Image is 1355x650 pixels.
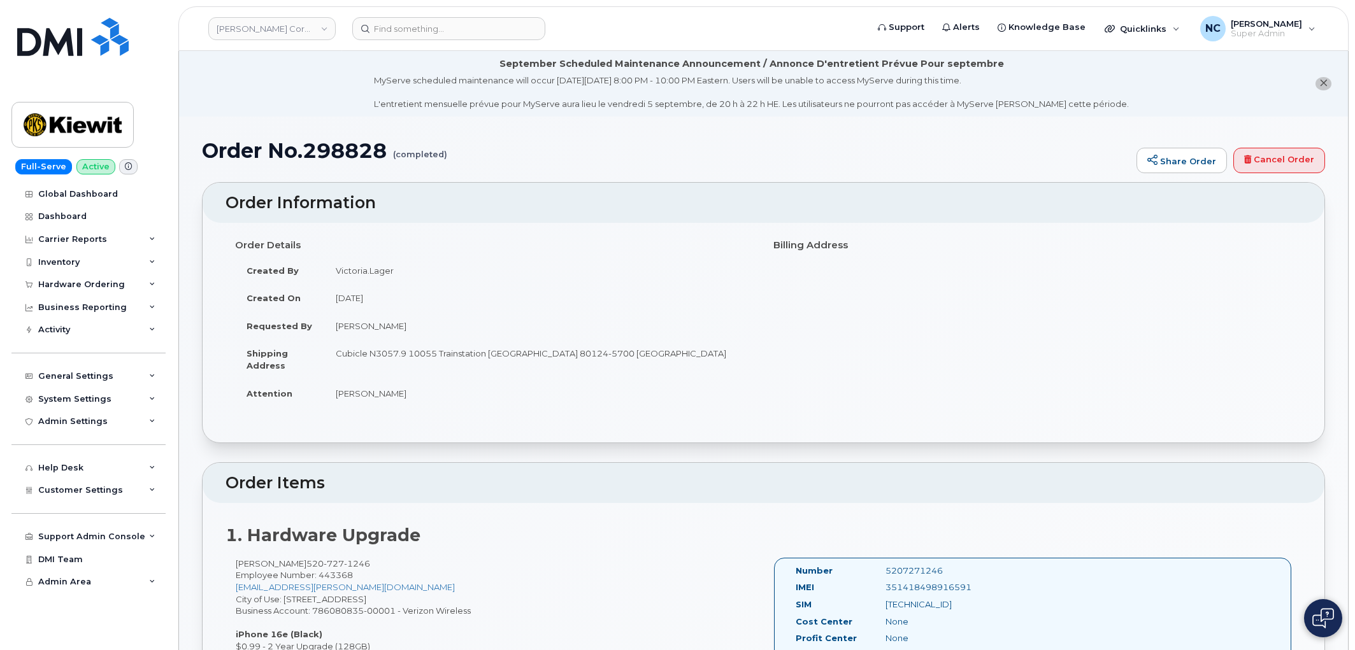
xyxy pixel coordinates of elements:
a: Cancel Order [1233,148,1325,173]
td: Cubicle N3057.9 10055 Trainstation [GEOGRAPHIC_DATA] 80124-5700 [GEOGRAPHIC_DATA] [324,339,754,379]
div: None [876,632,1002,644]
strong: Attention [247,388,292,399]
span: 520 [306,558,370,569]
div: 5207271246 [876,565,1002,577]
strong: iPhone 16e (Black) [236,629,322,639]
label: Number [796,565,833,577]
div: None [876,616,1002,628]
a: Share Order [1136,148,1227,173]
strong: Shipping Address [247,348,288,371]
h2: Order Items [226,474,1301,492]
strong: Requested By [247,321,312,331]
strong: 1. Hardware Upgrade [226,525,420,546]
span: 727 [324,558,344,569]
div: [TECHNICAL_ID] [876,598,1002,611]
h2: Order Information [226,194,1301,212]
strong: Created By [247,265,299,276]
span: Employee Number: 443368 [236,570,353,580]
small: (completed) [393,139,447,159]
td: [PERSON_NAME] [324,312,754,340]
div: September Scheduled Maintenance Announcement / Annonce D'entretient Prévue Pour septembre [499,57,1004,71]
button: close notification [1316,77,1331,90]
td: Victoria.Lager [324,257,754,285]
div: MyServe scheduled maintenance will occur [DATE][DATE] 8:00 PM - 10:00 PM Eastern. Users will be u... [374,74,1129,110]
h4: Billing Address [773,240,1293,251]
span: 1246 [344,558,370,569]
td: [PERSON_NAME] [324,379,754,407]
h4: Order Details [235,240,754,251]
label: SIM [796,598,812,611]
strong: Created On [247,293,301,303]
a: [EMAIL_ADDRESS][PERSON_NAME][DOMAIN_NAME] [236,582,455,592]
div: 351418498916591 [876,581,1002,593]
label: IMEI [796,581,814,593]
td: [DATE] [324,284,754,312]
label: Profit Center [796,632,857,644]
img: Open chat [1312,608,1334,628]
label: Cost Center [796,616,852,628]
h1: Order No.298828 [202,139,1130,162]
